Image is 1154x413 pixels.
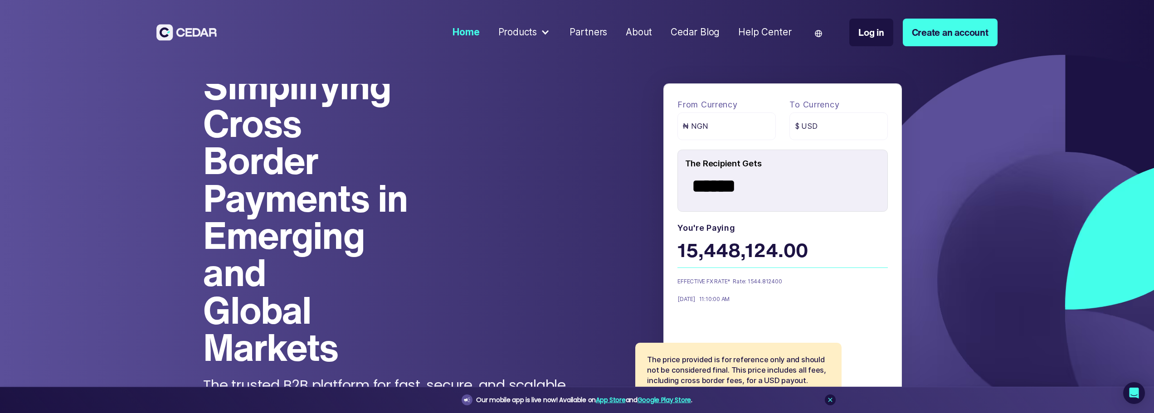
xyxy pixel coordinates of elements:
a: Partners [565,21,612,44]
a: About [621,21,657,44]
a: App Store [596,395,625,404]
div: Open Intercom Messenger [1123,382,1145,404]
div: 11:10:00 AM [695,295,730,305]
div: Products [498,25,537,39]
span: ₦ NGN [682,121,708,132]
p: The price provided is for reference only and should not be considered final. This price includes ... [647,355,830,386]
a: Cedar Blog [666,21,724,44]
div: [DATE] [677,295,695,305]
div: 15,448,124.00 [677,236,888,267]
a: Help Center [734,21,796,44]
div: About [626,25,652,39]
div: EFFECTIVE FX RATE* [677,277,733,287]
label: You're paying [677,221,888,235]
div: Log in [858,25,884,39]
a: Home [448,21,484,44]
label: To currency [789,97,887,112]
img: announcement [463,396,471,403]
label: From currency [677,97,775,112]
span: $ USD [795,121,818,132]
h1: Simplifying Cross Border Payments in Emerging and Global Markets [203,67,422,366]
form: payField [677,97,888,342]
a: Create an account [903,19,998,46]
div: Our mobile app is live now! Available on and . [476,394,692,406]
a: Google Play Store [638,395,691,404]
div: Products [493,21,555,44]
a: Log in [849,19,893,46]
div: Partners [570,25,607,39]
div: Rate: 1544.812400 [733,277,820,288]
div: Help Center [738,25,792,39]
div: Home [453,25,479,39]
div: The Recipient Gets [685,154,887,174]
div: Cedar Blog [671,25,720,39]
